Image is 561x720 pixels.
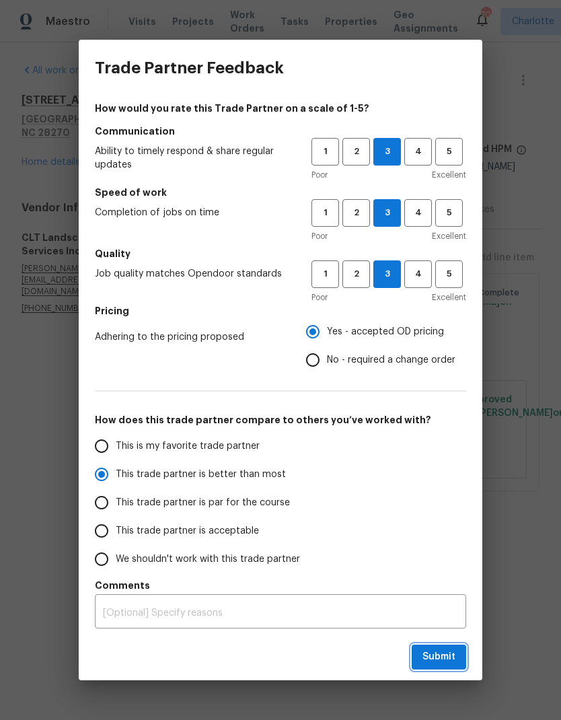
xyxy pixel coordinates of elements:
[406,144,431,159] span: 4
[116,468,286,482] span: This trade partner is better than most
[311,168,328,182] span: Poor
[116,496,290,510] span: This trade partner is par for the course
[95,413,466,427] h5: How does this trade partner compare to others you’ve worked with?
[373,260,401,288] button: 3
[422,649,455,665] span: Submit
[412,645,466,670] button: Submit
[437,266,461,282] span: 5
[95,124,466,138] h5: Communication
[374,144,400,159] span: 3
[344,144,369,159] span: 2
[95,432,466,573] div: How does this trade partner compare to others you’ve worked with?
[432,168,466,182] span: Excellent
[95,267,290,281] span: Job quality matches Opendoor standards
[432,229,466,243] span: Excellent
[313,205,338,221] span: 1
[116,439,260,454] span: This is my favorite trade partner
[327,325,444,339] span: Yes - accepted OD pricing
[437,205,461,221] span: 5
[311,260,339,288] button: 1
[435,260,463,288] button: 5
[404,199,432,227] button: 4
[374,266,400,282] span: 3
[374,205,400,221] span: 3
[373,199,401,227] button: 3
[342,138,370,166] button: 2
[95,206,290,219] span: Completion of jobs on time
[95,247,466,260] h5: Quality
[306,318,466,374] div: Pricing
[435,138,463,166] button: 5
[95,186,466,199] h5: Speed of work
[342,199,370,227] button: 2
[311,291,328,304] span: Poor
[404,138,432,166] button: 4
[95,304,466,318] h5: Pricing
[95,145,290,172] span: Ability to timely respond & share regular updates
[406,205,431,221] span: 4
[95,59,284,77] h3: Trade Partner Feedback
[404,260,432,288] button: 4
[116,524,259,538] span: This trade partner is acceptable
[95,102,466,115] h4: How would you rate this Trade Partner on a scale of 1-5?
[437,144,461,159] span: 5
[311,138,339,166] button: 1
[313,266,338,282] span: 1
[342,260,370,288] button: 2
[373,138,401,166] button: 3
[406,266,431,282] span: 4
[344,205,369,221] span: 2
[95,579,466,592] h5: Comments
[435,199,463,227] button: 5
[327,353,455,367] span: No - required a change order
[311,199,339,227] button: 1
[116,552,300,567] span: We shouldn't work with this trade partner
[432,291,466,304] span: Excellent
[95,330,285,344] span: Adhering to the pricing proposed
[313,144,338,159] span: 1
[344,266,369,282] span: 2
[311,229,328,243] span: Poor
